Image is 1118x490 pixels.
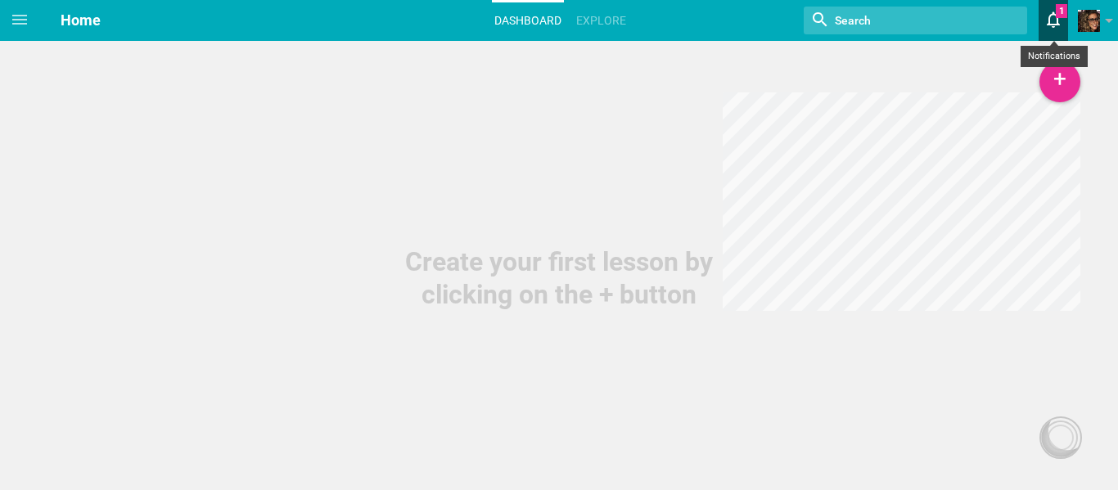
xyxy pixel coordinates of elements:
a: Explore [574,2,629,38]
span: Home [61,11,101,29]
a: Dashboard [492,2,564,38]
input: Search [833,10,967,31]
div: + [1039,61,1080,102]
div: Notifications [1021,46,1088,67]
div: Create your first lesson by clicking on the + button [395,245,723,311]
